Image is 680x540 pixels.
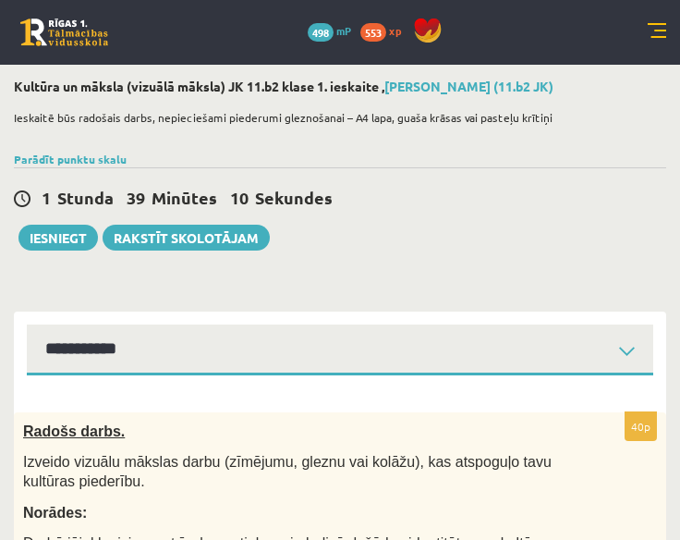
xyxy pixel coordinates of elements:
[57,187,114,208] span: Stunda
[14,109,657,126] p: Ieskaitē būs radošais darbs, nepieciešami piederumi gleznošanai – A4 lapa, guaša krāsas vai paste...
[152,187,217,208] span: Minūtes
[308,23,334,42] span: 498
[23,454,552,489] span: Izveido vizuālu mākslas darbu (zīmējumu, gleznu vai kolāžu), kas atspoguļo tavu kultūras piederību.
[23,423,125,439] span: Radošs darbs.
[336,23,351,38] span: mP
[14,152,127,166] a: Parādīt punktu skalu
[360,23,386,42] span: 553
[23,505,87,521] span: Norādes:
[103,225,270,251] a: Rakstīt skolotājam
[360,23,410,38] a: 553 xp
[230,187,249,208] span: 10
[389,23,401,38] span: xp
[14,79,666,94] h2: Kultūra un māksla (vizuālā māksla) JK 11.b2 klase 1. ieskaite ,
[255,187,333,208] span: Sekundes
[127,187,145,208] span: 39
[625,411,657,441] p: 40p
[384,78,553,94] a: [PERSON_NAME] (11.b2 JK)
[42,187,51,208] span: 1
[20,18,108,46] a: Rīgas 1. Tālmācības vidusskola
[18,225,98,251] button: Iesniegt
